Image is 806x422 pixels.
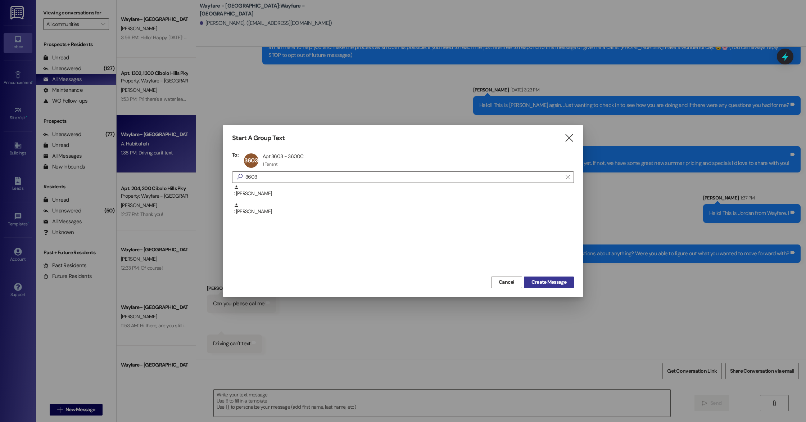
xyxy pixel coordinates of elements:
button: Create Message [524,277,574,288]
span: Create Message [531,278,566,286]
i:  [234,173,245,181]
span: 3603 [244,157,258,164]
i:  [566,174,570,180]
button: Clear text [562,172,574,183]
div: : [PERSON_NAME] [232,203,574,221]
i:  [564,134,574,142]
span: Cancel [499,278,515,286]
div: : [PERSON_NAME] [232,185,574,203]
div: : [PERSON_NAME] [234,185,574,197]
div: 1 Tenant [263,161,277,167]
input: Search for any contact or apartment [245,172,562,182]
button: Cancel [491,277,522,288]
div: : [PERSON_NAME] [234,203,574,215]
div: Apt 3603 - 3600C [263,153,304,160]
h3: To: [232,152,239,158]
h3: Start A Group Text [232,134,285,142]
